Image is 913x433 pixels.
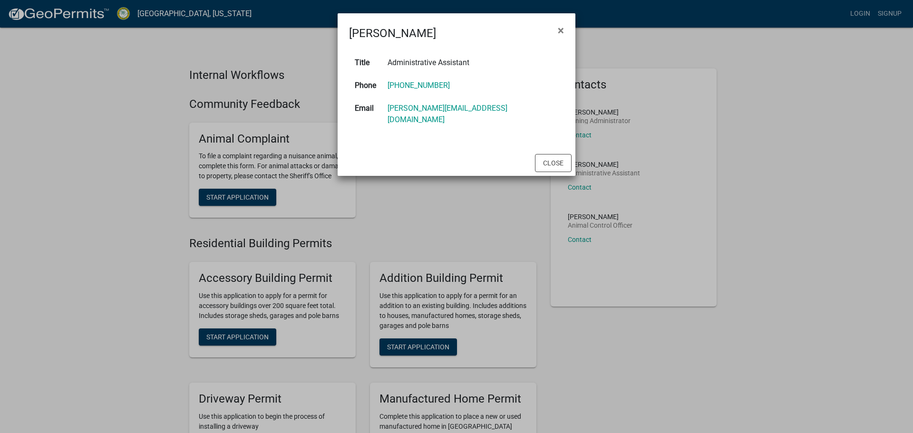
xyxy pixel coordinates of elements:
[558,24,564,37] span: ×
[388,81,450,90] a: [PHONE_NUMBER]
[349,51,382,74] th: Title
[388,104,507,124] a: [PERSON_NAME][EMAIL_ADDRESS][DOMAIN_NAME]
[349,97,382,131] th: Email
[349,74,382,97] th: Phone
[382,51,564,74] td: Administrative Assistant
[535,154,572,172] button: Close
[550,17,572,44] button: Close
[349,25,436,42] h4: [PERSON_NAME]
